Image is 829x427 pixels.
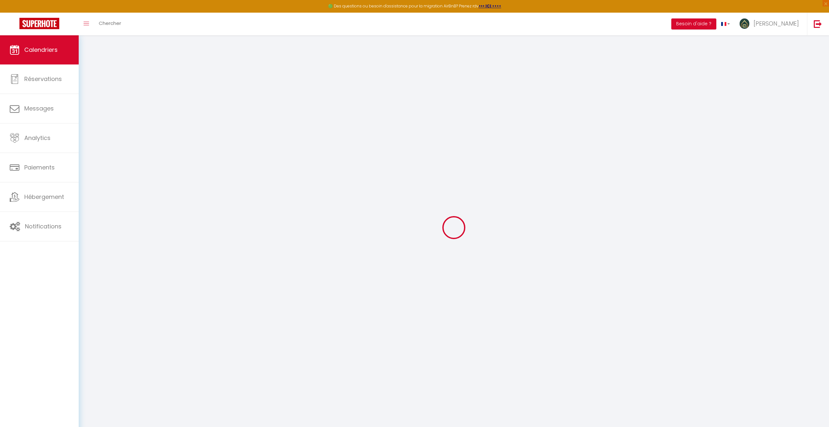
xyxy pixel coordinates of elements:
[479,3,501,9] a: >>> ICI <<<<
[24,193,64,201] span: Hébergement
[24,163,55,171] span: Paiements
[99,20,121,27] span: Chercher
[24,134,51,142] span: Analytics
[735,13,807,35] a: ... [PERSON_NAME]
[94,13,126,35] a: Chercher
[671,18,716,29] button: Besoin d'aide ?
[24,75,62,83] span: Réservations
[814,20,822,28] img: logout
[19,18,59,29] img: Super Booking
[24,46,58,54] span: Calendriers
[754,19,799,28] span: [PERSON_NAME]
[24,104,54,112] span: Messages
[740,18,749,29] img: ...
[25,222,62,230] span: Notifications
